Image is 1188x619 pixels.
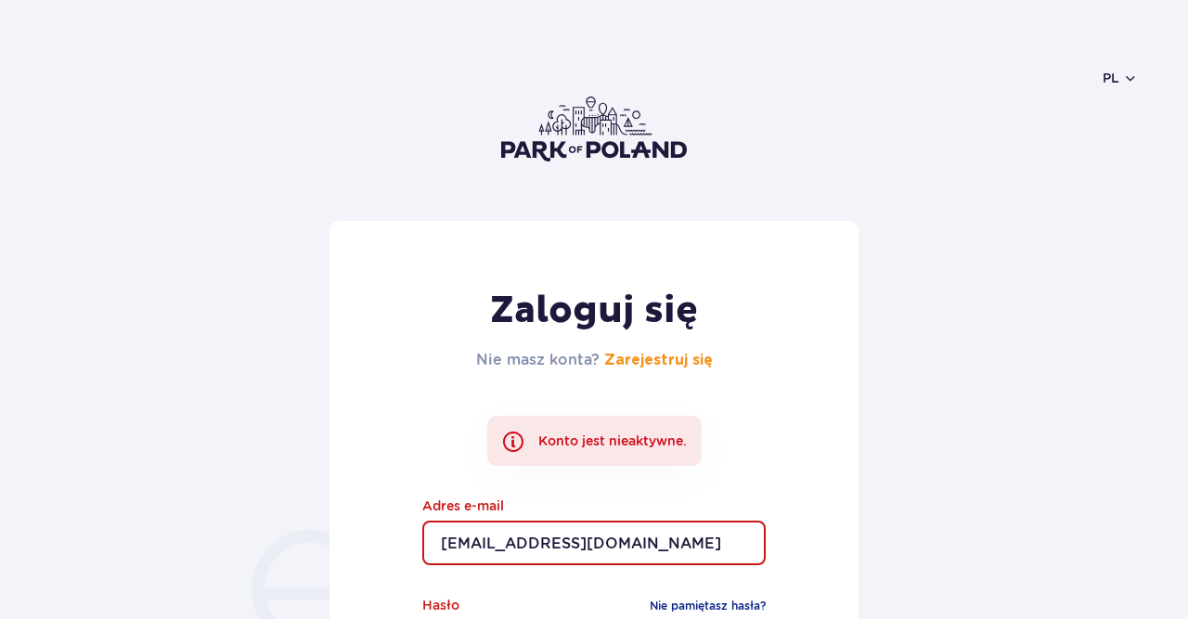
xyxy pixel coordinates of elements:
[604,353,713,368] a: Zarejestruj się
[476,288,713,334] h1: Zaloguj się
[487,416,702,466] div: Konto jest nieaktywne.
[501,97,687,161] img: Park of Poland logo
[422,521,766,565] input: Wpisz swój adres e-mail
[422,595,459,615] label: Hasło
[476,349,713,371] h2: Nie masz konta?
[1103,69,1138,87] button: pl
[422,496,766,516] label: Adres e-mail
[650,597,766,615] a: Nie pamiętasz hasła?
